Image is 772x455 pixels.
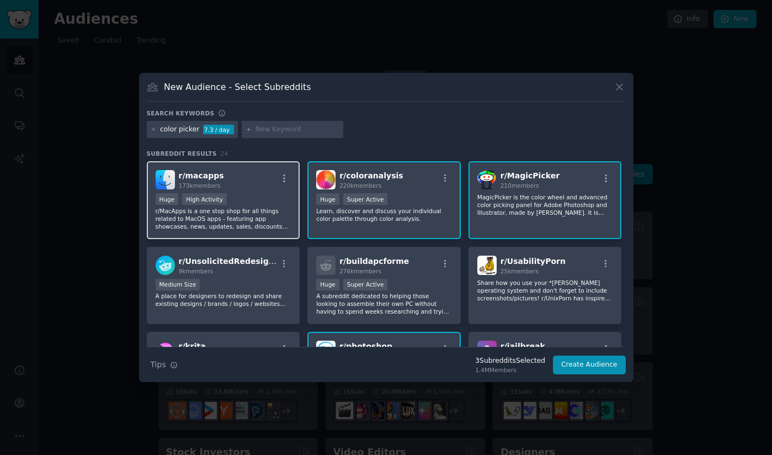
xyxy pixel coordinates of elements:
p: Share how you use your *[PERSON_NAME] operating system and don't forget to include screenshots/pi... [477,279,613,302]
button: Create Audience [553,356,626,374]
span: 220k members [339,182,381,189]
button: Tips [147,355,182,374]
img: UsabilityPorn [477,256,497,275]
div: 3 Subreddit s Selected [475,356,545,366]
span: 9k members [179,268,214,274]
img: macapps [156,170,175,189]
div: High Activity [182,193,227,205]
span: r/ coloranalysis [339,171,403,180]
div: Super Active [343,279,388,290]
div: Huge [316,193,339,205]
span: Tips [151,359,166,371]
span: 210 members [501,182,539,189]
h3: New Audience - Select Subreddits [164,81,311,93]
span: 25k members [501,268,539,274]
span: r/ macapps [179,171,224,180]
span: 276k members [339,268,381,274]
p: A subreddit dedicated to helping those looking to assemble their own PC without having to spend w... [316,292,452,315]
span: r/ krita [179,342,206,351]
input: New Keyword [255,125,339,135]
img: UnsolicitedRedesigns [156,256,175,275]
span: 24 [221,150,228,157]
div: 7.3 / day [203,125,234,135]
span: r/ jailbreak [501,342,545,351]
div: Super Active [343,193,388,205]
div: 1.4M Members [475,366,545,374]
img: photoshop [316,341,336,360]
p: r/MacApps is a one stop shop for all things related to MacOS apps - featuring app showcases, news... [156,207,291,230]
div: Medium Size [156,279,200,290]
span: r/ photoshop [339,342,392,351]
h3: Search keywords [147,109,215,117]
p: A place for designers to redesign and share existing designs / brands / logos / websites... [156,292,291,308]
img: MagicPicker [477,170,497,189]
div: Huge [156,193,179,205]
p: Learn, discover and discuss your individual color palette through color analysis. [316,207,452,223]
span: r/ buildapcforme [339,257,409,266]
div: Huge [316,279,339,290]
p: MagicPicker is the color wheel and advanced color picking panel for Adobe Photoshop and Illustrat... [477,193,613,216]
img: jailbreak [477,341,497,360]
div: color picker [160,125,199,135]
img: krita [156,341,175,360]
span: r/ UsabilityPorn [501,257,566,266]
span: Subreddit Results [147,150,217,157]
img: coloranalysis [316,170,336,189]
span: 173k members [179,182,221,189]
span: r/ MagicPicker [501,171,560,180]
span: r/ UnsolicitedRedesigns [179,257,279,266]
